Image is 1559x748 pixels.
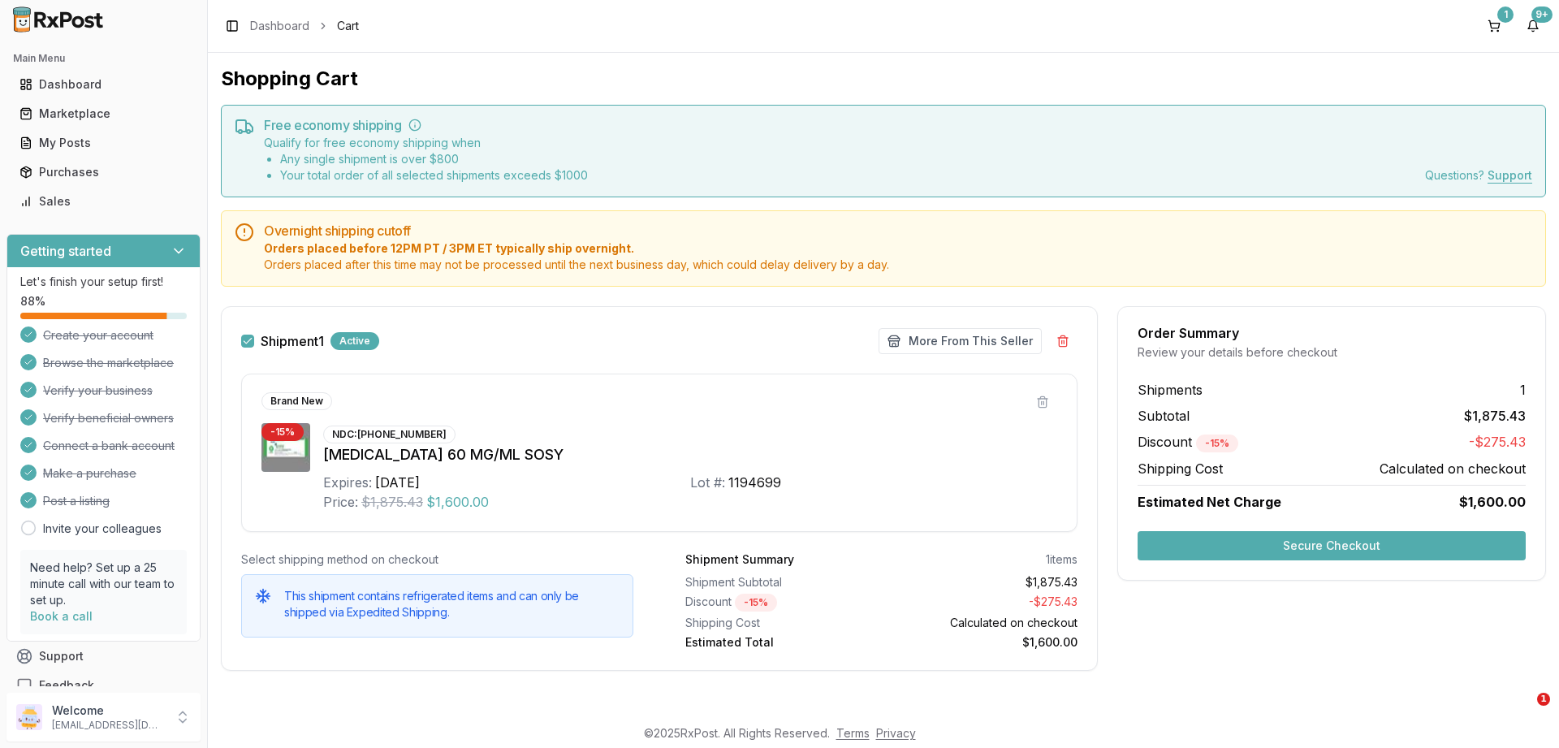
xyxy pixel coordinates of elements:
[323,443,1057,466] div: [MEDICAL_DATA] 60 MG/ML SOSY
[52,703,165,719] p: Welcome
[6,101,201,127] button: Marketplace
[728,473,781,492] div: 1194699
[250,18,359,34] nav: breadcrumb
[6,159,201,185] button: Purchases
[323,473,372,492] div: Expires:
[52,719,165,732] p: [EMAIL_ADDRESS][DOMAIN_NAME]
[250,18,309,34] a: Dashboard
[426,492,489,512] span: $1,600.00
[888,574,1078,590] div: $1,875.43
[43,410,174,426] span: Verify beneficial owners
[836,726,870,740] a: Terms
[13,99,194,128] a: Marketplace
[888,594,1078,612] div: - $275.43
[6,671,201,700] button: Feedback
[13,52,194,65] h2: Main Menu
[264,240,1532,257] span: Orders placed before 12PM PT / 3PM ET typically ship overnight.
[30,609,93,623] a: Book a call
[39,677,94,694] span: Feedback
[685,615,875,631] div: Shipping Cost
[1138,459,1223,478] span: Shipping Cost
[690,473,725,492] div: Lot #:
[264,257,1532,273] span: Orders placed after this time may not be processed until the next business day, which could delay...
[1537,693,1550,706] span: 1
[1459,492,1526,512] span: $1,600.00
[888,634,1078,651] div: $1,600.00
[221,66,1546,92] h1: Shopping Cart
[241,551,633,568] div: Select shipping method on checkout
[43,521,162,537] a: Invite your colleagues
[685,574,875,590] div: Shipment Subtotal
[1138,380,1203,400] span: Shipments
[1138,494,1281,510] span: Estimated Net Charge
[1380,459,1526,478] span: Calculated on checkout
[6,6,110,32] img: RxPost Logo
[1138,434,1238,450] span: Discount
[1046,551,1077,568] div: 1 items
[19,106,188,122] div: Marketplace
[43,465,136,482] span: Make a purchase
[1138,344,1526,361] div: Review your details before checkout
[361,492,423,512] span: $1,875.43
[685,551,794,568] div: Shipment Summary
[13,128,194,158] a: My Posts
[1425,167,1532,184] div: Questions?
[13,70,194,99] a: Dashboard
[280,151,588,167] li: Any single shipment is over $ 800
[1464,406,1526,426] span: $1,875.43
[879,328,1042,354] button: More From This Seller
[284,588,620,620] h5: This shipment contains refrigerated items and can only be shipped via Expedited Shipping.
[735,594,777,612] div: - 15 %
[685,594,875,612] div: Discount
[375,473,420,492] div: [DATE]
[43,355,174,371] span: Browse the marketplace
[19,193,188,210] div: Sales
[6,130,201,156] button: My Posts
[20,293,45,309] span: 88 %
[264,224,1532,237] h5: Overnight shipping cutoff
[261,423,304,441] div: - 15 %
[13,187,194,216] a: Sales
[1504,693,1543,732] iframe: Intercom live chat
[323,492,358,512] div: Price:
[30,560,177,608] p: Need help? Set up a 25 minute call with our team to set up.
[280,167,588,184] li: Your total order of all selected shipments exceeds $ 1000
[337,18,359,34] span: Cart
[323,426,456,443] div: NDC: [PHONE_NUMBER]
[13,158,194,187] a: Purchases
[1138,531,1526,560] button: Secure Checkout
[16,704,42,730] img: User avatar
[685,634,875,651] div: Estimated Total
[6,71,201,97] button: Dashboard
[264,119,1532,132] h5: Free economy shipping
[1520,380,1526,400] span: 1
[1138,326,1526,339] div: Order Summary
[1196,435,1238,452] div: - 15 %
[1531,6,1553,23] div: 9+
[330,332,379,350] div: Active
[876,726,916,740] a: Privacy
[20,241,111,261] h3: Getting started
[261,335,324,348] label: Shipment 1
[264,135,588,184] div: Qualify for free economy shipping when
[20,274,187,290] p: Let's finish your setup first!
[43,383,153,399] span: Verify your business
[1138,406,1190,426] span: Subtotal
[43,493,110,509] span: Post a listing
[6,642,201,671] button: Support
[43,438,175,454] span: Connect a bank account
[1497,6,1514,23] div: 1
[261,423,310,472] img: Prolia 60 MG/ML SOSY
[6,188,201,214] button: Sales
[19,76,188,93] div: Dashboard
[1469,432,1526,452] span: -$275.43
[43,327,153,344] span: Create your account
[19,164,188,180] div: Purchases
[1520,13,1546,39] button: 9+
[1481,13,1507,39] button: 1
[19,135,188,151] div: My Posts
[261,392,332,410] div: Brand New
[888,615,1078,631] div: Calculated on checkout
